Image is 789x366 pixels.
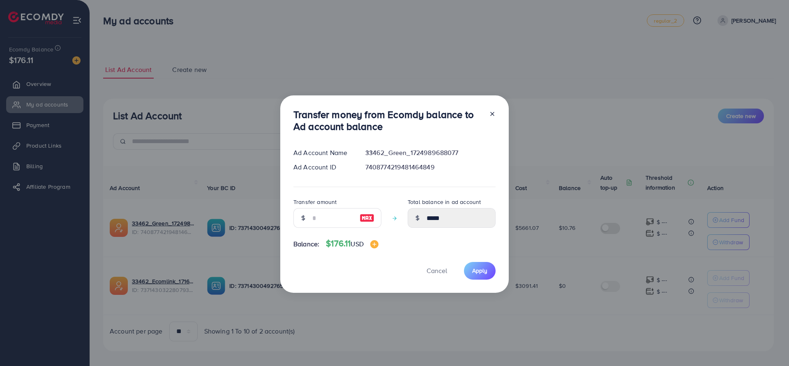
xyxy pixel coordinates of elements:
[326,239,378,249] h4: $176.11
[360,213,374,223] img: image
[408,198,481,206] label: Total balance in ad account
[351,239,363,248] span: USD
[359,162,502,172] div: 7408774219481464849
[464,262,496,280] button: Apply
[293,109,482,132] h3: Transfer money from Ecomdy balance to Ad account balance
[370,240,378,248] img: image
[359,148,502,158] div: 33462_Green_1724989688077
[287,148,359,158] div: Ad Account Name
[427,266,447,275] span: Cancel
[293,239,319,249] span: Balance:
[472,266,487,275] span: Apply
[416,262,457,280] button: Cancel
[293,198,337,206] label: Transfer amount
[287,162,359,172] div: Ad Account ID
[754,329,783,360] iframe: Chat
